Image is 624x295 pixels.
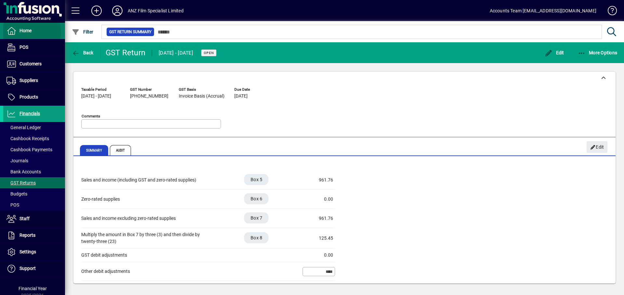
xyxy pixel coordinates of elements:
[81,215,211,222] div: Sales and income excluding zero-rated supplies
[3,177,65,188] a: GST Returns
[3,188,65,199] a: Budgets
[70,47,95,59] button: Back
[19,266,36,271] span: Support
[545,50,564,55] span: Edit
[19,94,38,100] span: Products
[6,147,52,152] span: Cashbook Payments
[19,111,40,116] span: Financials
[490,6,596,16] div: Accounts Team [EMAIL_ADDRESS][DOMAIN_NAME]
[3,73,65,89] a: Suppliers
[251,215,262,221] span: Box 7
[6,180,36,185] span: GST Returns
[130,87,169,92] span: GST Number
[587,141,607,153] button: Edit
[578,50,617,55] span: More Options
[70,26,95,38] button: Filter
[81,87,120,92] span: Taxable Period
[128,6,184,16] div: ANZ Film Specialist Limited
[6,136,49,141] span: Cashbook Receipts
[6,169,41,174] span: Bank Accounts
[109,29,151,35] span: GST Return Summary
[19,61,42,66] span: Customers
[543,47,566,59] button: Edit
[179,94,225,99] span: Invoice Basis (Accrual)
[576,47,619,59] button: More Options
[81,177,211,183] div: Sales and income (including GST and zero-rated supplies)
[159,48,193,58] div: [DATE] - [DATE]
[3,227,65,244] a: Reports
[204,51,214,55] span: Open
[19,45,28,50] span: POS
[301,196,333,203] div: 0.00
[82,114,100,118] mat-label: Comments
[3,133,65,144] a: Cashbook Receipts
[3,56,65,72] a: Customers
[86,5,107,17] button: Add
[251,235,262,241] span: Box 8
[6,202,19,208] span: POS
[81,231,211,245] div: Multiply the amount in Box 7 by three (3) and then divide by twenty-three (23)
[603,1,616,22] a: Knowledge Base
[6,191,27,196] span: Budgets
[3,23,65,39] a: Home
[301,235,333,242] div: 125.45
[6,158,28,163] span: Journals
[81,252,211,259] div: GST debit adjustments
[80,145,108,155] span: Summary
[3,122,65,133] a: General Ledger
[3,166,65,177] a: Bank Accounts
[3,39,65,56] a: POS
[130,94,168,99] span: [PHONE_NUMBER]
[590,142,604,153] span: Edit
[234,87,273,92] span: Due Date
[3,211,65,227] a: Staff
[19,28,32,33] span: Home
[110,145,131,155] span: Audit
[251,195,262,202] span: Box 6
[179,87,225,92] span: GST Basis
[6,125,41,130] span: General Ledger
[81,268,211,275] div: Other debit adjustments
[3,244,65,260] a: Settings
[251,176,262,183] span: Box 5
[234,94,248,99] span: [DATE]
[301,252,333,259] div: 0.00
[19,233,35,238] span: Reports
[19,249,36,254] span: Settings
[72,29,94,34] span: Filter
[72,50,94,55] span: Back
[106,47,146,58] div: GST Return
[3,89,65,105] a: Products
[107,5,128,17] button: Profile
[19,78,38,83] span: Suppliers
[65,47,101,59] app-page-header-button: Back
[301,177,333,183] div: 961.76
[3,155,65,166] a: Journals
[3,261,65,277] a: Support
[3,144,65,155] a: Cashbook Payments
[19,216,30,221] span: Staff
[19,286,47,291] span: Financial Year
[301,215,333,222] div: 961.76
[81,196,211,203] div: Zero-rated supplies
[3,199,65,210] a: POS
[81,94,111,99] span: [DATE] - [DATE]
